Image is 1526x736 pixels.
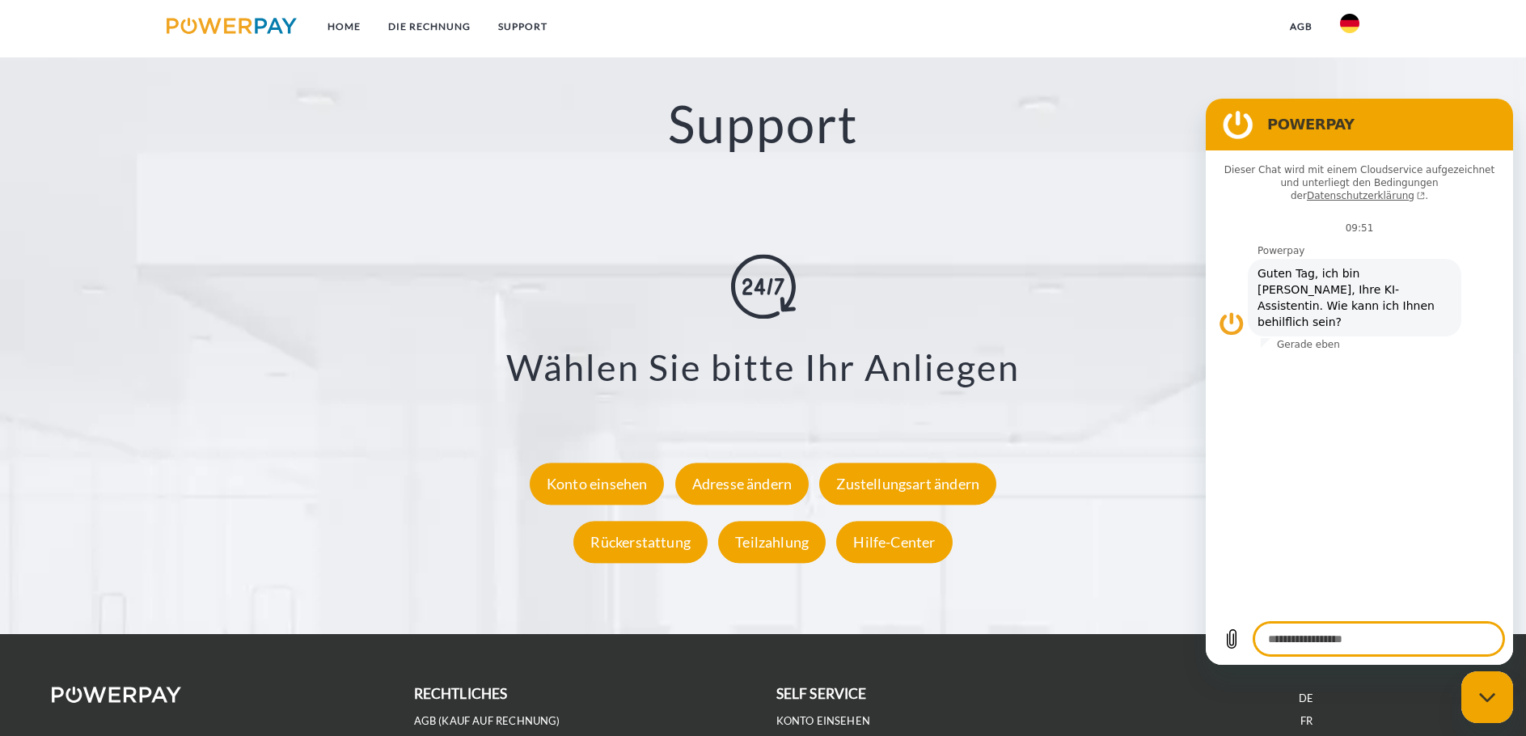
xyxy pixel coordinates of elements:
[374,12,484,41] a: DIE RECHNUNG
[776,685,867,702] b: self service
[52,687,182,703] img: logo-powerpay-white.svg
[832,533,956,551] a: Hilfe-Center
[76,92,1449,156] h2: Support
[1300,714,1313,728] a: FR
[573,521,708,563] div: Rückerstattung
[675,463,809,505] div: Adresse ändern
[484,12,561,41] a: SUPPORT
[1340,14,1359,33] img: de
[96,345,1429,391] h3: Wählen Sie bitte Ihr Anliegen
[836,521,952,563] div: Hilfe-Center
[731,255,796,319] img: online-shopping.svg
[1206,99,1513,665] iframe: Messaging-Fenster
[776,714,871,728] a: Konto einsehen
[819,463,996,505] div: Zustellungsart ändern
[569,533,712,551] a: Rückerstattung
[414,685,508,702] b: rechtliches
[1461,671,1513,723] iframe: Schaltfläche zum Öffnen des Messaging-Fensters; Konversation läuft
[314,12,374,41] a: Home
[167,18,297,34] img: logo-powerpay.svg
[526,475,669,493] a: Konto einsehen
[414,714,560,728] a: AGB (Kauf auf Rechnung)
[714,533,830,551] a: Teilzahlung
[671,475,814,493] a: Adresse ändern
[1299,692,1313,705] a: DE
[815,475,1000,493] a: Zustellungsart ändern
[718,521,826,563] div: Teilzahlung
[1276,12,1326,41] a: agb
[530,463,665,505] div: Konto einsehen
